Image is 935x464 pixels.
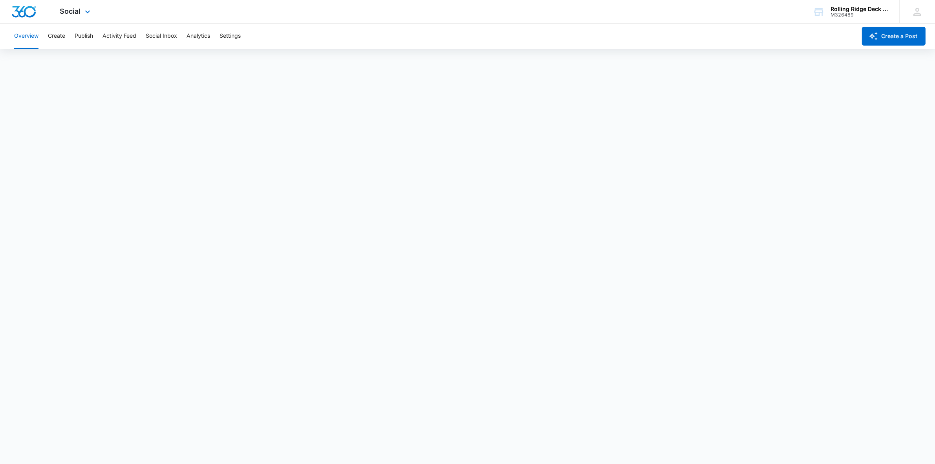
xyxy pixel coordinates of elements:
[75,24,93,49] button: Publish
[831,6,888,12] div: account name
[60,7,81,15] span: Social
[102,24,136,49] button: Activity Feed
[862,27,926,46] button: Create a Post
[831,12,888,18] div: account id
[146,24,177,49] button: Social Inbox
[14,24,38,49] button: Overview
[220,24,241,49] button: Settings
[187,24,210,49] button: Analytics
[48,24,65,49] button: Create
